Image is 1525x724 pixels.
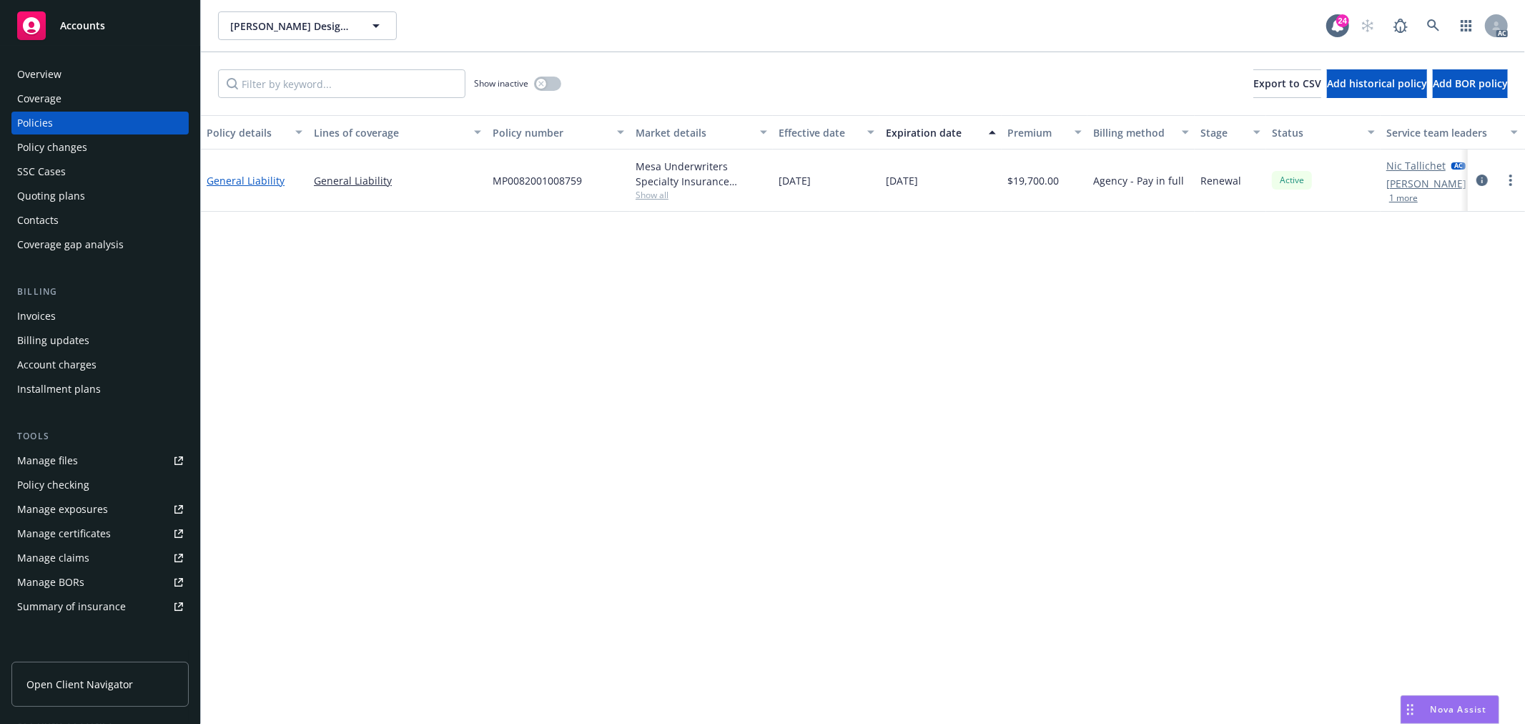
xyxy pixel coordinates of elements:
div: Status [1272,125,1359,140]
div: Coverage gap analysis [17,233,124,256]
div: Summary of insurance [17,595,126,618]
a: Manage claims [11,547,189,569]
span: Add historical policy [1327,77,1427,90]
div: Billing method [1093,125,1173,140]
a: Invoices [11,305,189,328]
div: Policy changes [17,136,87,159]
span: Agency - Pay in full [1093,173,1184,188]
button: Add BOR policy [1433,69,1508,98]
a: Policy changes [11,136,189,159]
div: Overview [17,63,61,86]
div: Analytics hub [11,647,189,661]
a: Policy checking [11,474,189,496]
div: Policy checking [17,474,89,496]
a: Report a Bug [1386,11,1415,40]
div: Policy details [207,125,287,140]
button: Service team leaders [1381,115,1524,150]
a: Contacts [11,209,189,232]
button: Market details [630,115,773,150]
button: Stage [1195,115,1266,150]
button: Policy number [487,115,630,150]
span: Show all [636,189,767,201]
a: Coverage gap analysis [11,233,189,256]
span: $19,700.00 [1007,173,1059,188]
button: [PERSON_NAME] Design, Inc. [218,11,397,40]
button: Premium [1002,115,1087,150]
button: Policy details [201,115,308,150]
div: Market details [636,125,751,140]
button: Lines of coverage [308,115,487,150]
div: Mesa Underwriters Specialty Insurance Company, Selective Insurance Group, Brown & Riding Insuranc... [636,159,767,189]
span: [DATE] [779,173,811,188]
div: Manage claims [17,547,89,569]
span: Open Client Navigator [26,677,133,692]
div: Service team leaders [1386,125,1502,140]
div: Coverage [17,87,61,110]
div: Effective date [779,125,859,140]
a: Nic Tallichet [1386,158,1446,173]
span: Renewal [1200,173,1241,188]
span: Accounts [60,20,105,31]
div: Manage BORs [17,571,84,594]
a: Policies [11,112,189,134]
a: [PERSON_NAME] [1386,176,1466,191]
span: [DATE] [886,173,918,188]
span: MP0082001008759 [493,173,582,188]
span: Show inactive [474,77,528,89]
a: Start snowing [1353,11,1382,40]
a: Manage BORs [11,571,189,594]
div: Contacts [17,209,59,232]
span: Export to CSV [1253,77,1321,90]
a: Coverage [11,87,189,110]
div: Lines of coverage [314,125,465,140]
div: Policy number [493,125,608,140]
div: SSC Cases [17,160,66,183]
button: Export to CSV [1253,69,1321,98]
a: Summary of insurance [11,595,189,618]
div: Billing updates [17,329,89,352]
a: Overview [11,63,189,86]
div: Installment plans [17,378,101,401]
span: [PERSON_NAME] Design, Inc. [230,19,354,34]
button: Effective date [773,115,880,150]
a: Accounts [11,6,189,46]
button: Nova Assist [1401,695,1499,724]
a: more [1502,172,1519,189]
div: Expiration date [886,125,980,140]
a: Manage files [11,449,189,472]
div: Billing [11,285,189,299]
div: Invoices [17,305,56,328]
a: SSC Cases [11,160,189,183]
div: Policies [17,112,53,134]
div: Manage files [17,449,78,472]
a: General Liability [314,173,481,188]
a: Quoting plans [11,185,189,207]
div: Stage [1200,125,1245,140]
span: Nova Assist [1431,703,1487,715]
a: circleInformation [1474,172,1491,189]
a: Installment plans [11,378,189,401]
a: Manage exposures [11,498,189,521]
div: Premium [1007,125,1066,140]
button: Expiration date [880,115,1002,150]
a: Billing updates [11,329,189,352]
div: Drag to move [1401,696,1419,723]
button: 1 more [1389,194,1418,202]
a: Switch app [1452,11,1481,40]
div: Manage exposures [17,498,108,521]
input: Filter by keyword... [218,69,465,98]
a: Account charges [11,353,189,376]
div: Account charges [17,353,97,376]
a: General Liability [207,174,285,187]
div: 24 [1336,14,1349,27]
div: Manage certificates [17,522,111,545]
a: Search [1419,11,1448,40]
a: Manage certificates [11,522,189,545]
button: Status [1266,115,1381,150]
button: Billing method [1087,115,1195,150]
button: Add historical policy [1327,69,1427,98]
div: Tools [11,429,189,444]
div: Quoting plans [17,185,85,207]
span: Active [1278,174,1306,187]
